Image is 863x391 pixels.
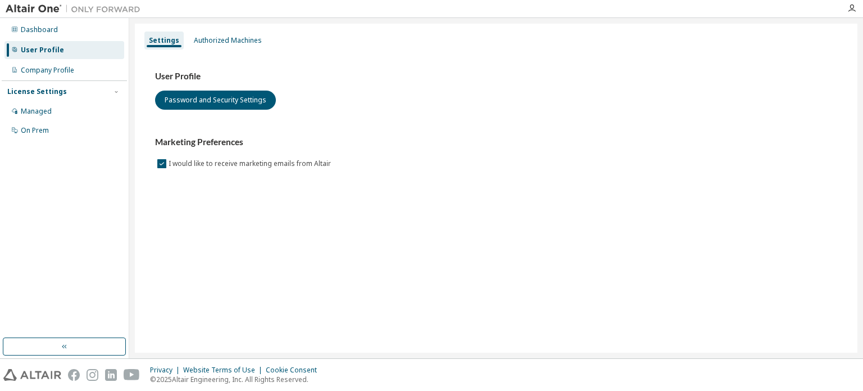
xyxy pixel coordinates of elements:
[21,126,49,135] div: On Prem
[105,369,117,381] img: linkedin.svg
[194,36,262,45] div: Authorized Machines
[7,87,67,96] div: License Settings
[266,366,324,375] div: Cookie Consent
[21,46,64,55] div: User Profile
[21,66,74,75] div: Company Profile
[150,375,324,384] p: © 2025 Altair Engineering, Inc. All Rights Reserved.
[149,36,179,45] div: Settings
[124,369,140,381] img: youtube.svg
[21,107,52,116] div: Managed
[87,369,98,381] img: instagram.svg
[68,369,80,381] img: facebook.svg
[150,366,183,375] div: Privacy
[155,71,837,82] h3: User Profile
[6,3,146,15] img: Altair One
[155,91,276,110] button: Password and Security Settings
[3,369,61,381] img: altair_logo.svg
[155,137,837,148] h3: Marketing Preferences
[183,366,266,375] div: Website Terms of Use
[21,25,58,34] div: Dashboard
[169,157,333,170] label: I would like to receive marketing emails from Altair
